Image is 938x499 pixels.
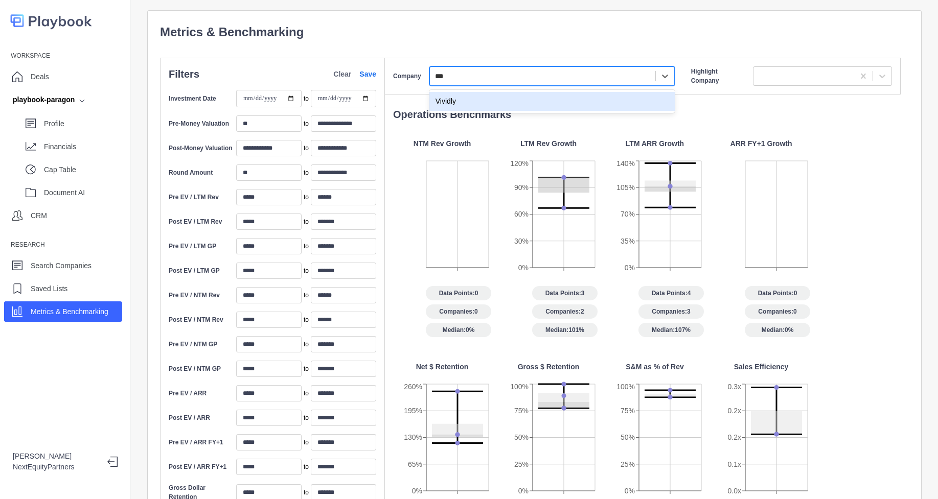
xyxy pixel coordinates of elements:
tspan: 75% [621,407,635,415]
label: Pre-Money Valuation [169,119,229,128]
label: Post EV / LTM GP [169,266,220,275]
tspan: 105% [616,183,635,192]
p: Financials [44,141,122,152]
tspan: 70% [621,210,635,218]
div: Vividly [429,92,675,111]
span: to [304,315,309,324]
a: Save [359,69,376,80]
tspan: 65% [408,460,422,468]
p: S&M as % of Rev [626,362,684,372]
tspan: 25% [514,460,529,468]
label: Post EV / ARR FY+1 [169,462,226,471]
p: [PERSON_NAME] [13,451,99,462]
label: Post-Money Valuation [169,144,233,153]
p: Operations Benchmarks [393,107,901,122]
tspan: 35% [621,236,635,245]
tspan: 0% [625,264,635,272]
span: to [304,266,309,275]
span: to [304,340,309,349]
span: Data Points: 0 [745,286,810,300]
span: to [304,438,309,447]
p: Clear [333,69,351,80]
label: Pre EV / NTM Rev [169,291,220,300]
label: Pre EV / NTM GP [169,340,217,349]
p: Gross $ Retention [518,362,580,372]
p: NextEquityPartners [13,462,99,472]
label: Pre EV / ARR FY+1 [169,438,223,447]
tspan: 0% [412,487,422,495]
span: Median: 107% [638,323,704,337]
p: Saved Lists [31,283,67,294]
tspan: 50% [621,433,635,441]
span: Data Points: 3 [532,286,598,300]
tspan: 0.3x [728,383,741,391]
p: NTM Rev Growth [414,138,471,149]
span: to [304,119,309,128]
span: to [304,94,309,103]
span: to [304,389,309,398]
label: Post EV / ARR [169,413,210,422]
tspan: 25% [621,460,635,468]
label: Company [393,72,421,81]
span: Companies: 2 [532,304,598,319]
label: Post EV / LTM Rev [169,217,222,226]
label: Pre EV / ARR [169,389,207,398]
tspan: 130% [404,433,422,441]
tspan: 120% [510,159,529,168]
tspan: 50% [514,433,529,441]
p: Metrics & Benchmarking [31,306,108,317]
tspan: 90% [514,183,529,192]
span: to [304,144,309,153]
p: Deals [31,72,49,82]
p: Sales Efficiency [734,362,789,372]
tspan: 30% [514,236,529,245]
tspan: 0.2x [728,407,741,415]
span: to [304,168,309,177]
label: Pre EV / LTM GP [169,242,216,251]
span: to [304,217,309,226]
tspan: 0.2x [728,433,741,441]
tspan: 260% [404,383,422,391]
p: Profile [44,118,122,129]
tspan: 0% [625,487,635,495]
span: Median: 0% [745,323,810,337]
tspan: 0% [518,487,529,495]
label: Investment Date [169,94,216,103]
span: Companies: 0 [426,304,491,319]
tspan: 195% [404,407,422,415]
label: Post EV / NTM Rev [169,315,223,324]
tspan: 0% [518,264,529,272]
label: Post EV / NTM GP [169,364,221,373]
span: Data Points: 0 [426,286,491,300]
span: to [304,488,309,497]
p: Metrics & Benchmarking [160,23,909,41]
tspan: 100% [510,383,529,391]
p: LTM Rev Growth [520,138,577,149]
span: Median: 101% [532,323,598,337]
tspan: 140% [616,159,635,168]
tspan: 100% [616,383,635,391]
div: playbook-paragon [13,94,75,105]
p: Cap Table [44,164,122,175]
p: ARR FY+1 Growth [730,138,792,149]
p: LTM ARR Growth [626,138,684,149]
span: to [304,364,309,373]
span: Companies: 0 [745,304,810,319]
span: to [304,462,309,471]
label: Highlight Company [691,67,745,85]
p: CRM [31,210,47,221]
p: Search Companies [31,260,91,271]
span: to [304,242,309,251]
span: to [304,413,309,422]
label: Pre EV / LTM Rev [169,193,219,202]
tspan: 0.1x [728,460,741,468]
span: Median: 0% [426,323,491,337]
tspan: 75% [514,407,529,415]
span: Companies: 3 [638,304,704,319]
label: Round Amount [169,168,213,177]
span: Data Points: 4 [638,286,704,300]
span: to [304,291,309,300]
p: Net $ Retention [416,362,469,372]
img: logo-colored [10,10,92,31]
tspan: 0.0x [728,487,741,495]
